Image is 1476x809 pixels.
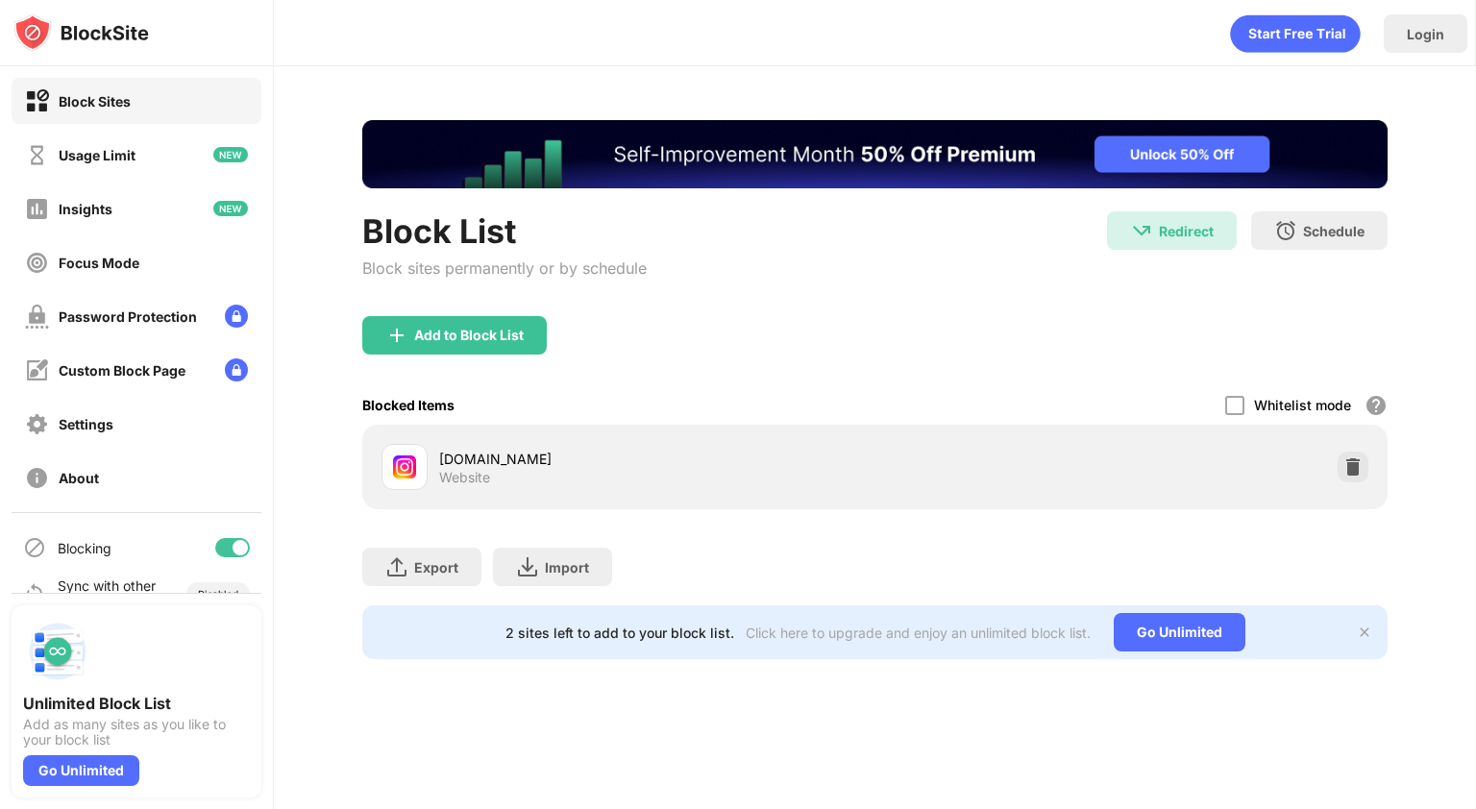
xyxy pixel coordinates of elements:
div: Unlimited Block List [23,694,250,713]
img: insights-off.svg [25,197,49,221]
div: Block List [362,211,647,251]
img: blocking-icon.svg [23,536,46,559]
div: Sync with other devices [58,577,157,610]
div: Website [439,469,490,486]
img: customize-block-page-off.svg [25,358,49,382]
div: Add as many sites as you like to your block list [23,717,250,748]
div: Login [1407,26,1444,42]
div: animation [1230,14,1361,53]
img: new-icon.svg [213,147,248,162]
div: Focus Mode [59,255,139,271]
img: x-button.svg [1357,625,1372,640]
div: Block sites permanently or by schedule [362,258,647,278]
div: Import [545,559,589,576]
img: block-on.svg [25,89,49,113]
div: [DOMAIN_NAME] [439,449,874,469]
div: Add to Block List [414,328,524,343]
div: Click here to upgrade and enjoy an unlimited block list. [746,625,1091,641]
div: Whitelist mode [1254,397,1351,413]
img: new-icon.svg [213,201,248,216]
div: Blocking [58,540,111,556]
div: Redirect [1159,223,1214,239]
img: push-block-list.svg [23,617,92,686]
img: favicons [393,455,416,478]
div: Settings [59,416,113,432]
div: 2 sites left to add to your block list. [505,625,734,641]
img: about-off.svg [25,466,49,490]
div: Password Protection [59,308,197,325]
img: sync-icon.svg [23,582,46,605]
div: Insights [59,201,112,217]
div: Block Sites [59,93,131,110]
div: Usage Limit [59,147,135,163]
div: Blocked Items [362,397,455,413]
iframe: Banner [362,120,1388,188]
img: lock-menu.svg [225,358,248,381]
div: Go Unlimited [1114,613,1245,651]
img: settings-off.svg [25,412,49,436]
img: time-usage-off.svg [25,143,49,167]
img: password-protection-off.svg [25,305,49,329]
div: Export [414,559,458,576]
div: Go Unlimited [23,755,139,786]
div: Custom Block Page [59,362,185,379]
div: Disabled [198,588,238,600]
img: logo-blocksite.svg [13,13,149,52]
img: lock-menu.svg [225,305,248,328]
img: focus-off.svg [25,251,49,275]
div: About [59,470,99,486]
div: Schedule [1303,223,1365,239]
